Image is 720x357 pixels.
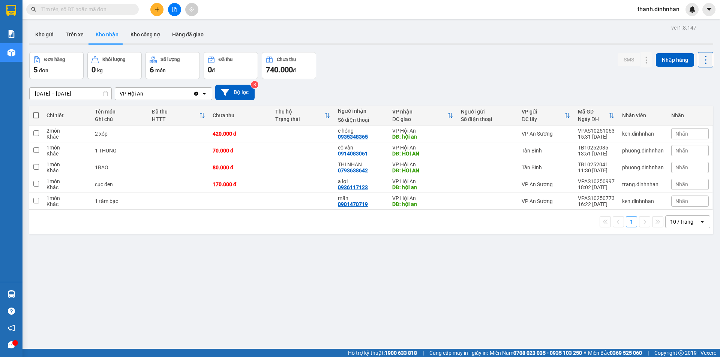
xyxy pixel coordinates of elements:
[578,128,615,134] div: VPAS10251063
[392,201,453,207] div: DĐ: hội an
[490,349,582,357] span: Miền Nam
[95,164,144,170] div: 1BAO
[275,116,324,122] div: Trạng thái
[271,106,334,125] th: Toggle SortBy
[266,65,293,74] span: 740.000
[97,67,103,73] span: kg
[124,25,166,43] button: Kho công nợ
[193,91,199,97] svg: Clear value
[33,65,37,74] span: 5
[6,5,16,16] img: logo-vxr
[95,181,144,187] div: cục đen
[706,6,712,13] span: caret-down
[392,195,453,201] div: VP Hội An
[622,148,664,154] div: phuong.dinhnhan
[95,116,144,122] div: Ghi chú
[148,106,209,125] th: Toggle SortBy
[626,216,637,227] button: 1
[578,195,615,201] div: VPAS10250773
[46,145,87,151] div: 1 món
[102,57,125,62] div: Khối lượng
[675,164,688,170] span: Nhãn
[338,184,368,190] div: 0936117123
[574,106,618,125] th: Toggle SortBy
[150,65,154,74] span: 6
[31,7,36,12] span: search
[213,164,268,170] div: 80.000 đ
[578,151,615,157] div: 13:51 [DATE]
[41,5,130,13] input: Tìm tên, số ĐT hoặc mã đơn
[208,65,212,74] span: 0
[39,67,48,73] span: đơn
[578,167,615,173] div: 11:30 [DATE]
[338,151,368,157] div: 0914083061
[152,116,199,122] div: HTTT
[513,350,582,356] strong: 0708 023 035 - 0935 103 250
[95,198,144,204] div: 1 tấm bạc
[46,201,87,207] div: Khác
[8,341,15,348] span: message
[429,349,488,357] span: Cung cấp máy in - giấy in:
[392,151,453,157] div: DĐ: HOI AN
[46,178,87,184] div: 1 món
[392,109,447,115] div: VP nhận
[213,148,268,154] div: 70.000 đ
[120,90,143,97] div: VP Hội An
[392,178,453,184] div: VP Hội An
[46,167,87,173] div: Khác
[588,349,642,357] span: Miền Bắc
[166,25,210,43] button: Hàng đã giao
[699,219,705,225] svg: open
[60,25,90,43] button: Trên xe
[578,116,609,122] div: Ngày ĐH
[144,90,145,97] input: Selected VP Hội An.
[618,53,640,66] button: SMS
[46,134,87,140] div: Khác
[189,7,194,12] span: aim
[675,181,688,187] span: Nhãn
[392,161,453,167] div: VP Hội An
[622,198,664,204] div: ken.dinhnhan
[392,134,453,140] div: DĐ: hội an
[338,195,385,201] div: mẫn
[522,131,570,137] div: VP An Sương
[29,25,60,43] button: Kho gửi
[461,109,514,115] div: Người gửi
[338,145,385,151] div: cô vân
[392,145,453,151] div: VP Hội An
[671,24,696,32] div: ver 1.8.147
[622,112,664,118] div: Nhân viên
[95,148,144,154] div: 1 THUNG
[215,85,255,100] button: Bộ lọc
[671,112,709,118] div: Nhãn
[385,350,417,356] strong: 1900 633 818
[160,57,180,62] div: Số lượng
[172,7,177,12] span: file-add
[155,67,166,73] span: món
[522,198,570,204] div: VP An Sương
[95,131,144,137] div: 2 xốp
[213,181,268,187] div: 170.000 đ
[578,161,615,167] div: TB10252041
[145,52,200,79] button: Số lượng6món
[702,3,715,16] button: caret-down
[262,52,316,79] button: Chưa thu740.000đ
[622,181,664,187] div: trang.dinhnhan
[461,116,514,122] div: Số điện thoại
[678,350,684,356] span: copyright
[293,67,296,73] span: đ
[338,134,368,140] div: 0935348365
[8,308,15,315] span: question-circle
[622,131,664,137] div: ken.dinhnhan
[46,195,87,201] div: 1 món
[338,117,385,123] div: Số điện thoại
[251,81,258,88] sup: 3
[648,349,649,357] span: |
[392,167,453,173] div: DĐ: HOI AN
[7,290,15,298] img: warehouse-icon
[46,184,87,190] div: Khác
[522,109,564,115] div: VP gửi
[185,3,198,16] button: aim
[8,324,15,332] span: notification
[338,128,385,134] div: c hồng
